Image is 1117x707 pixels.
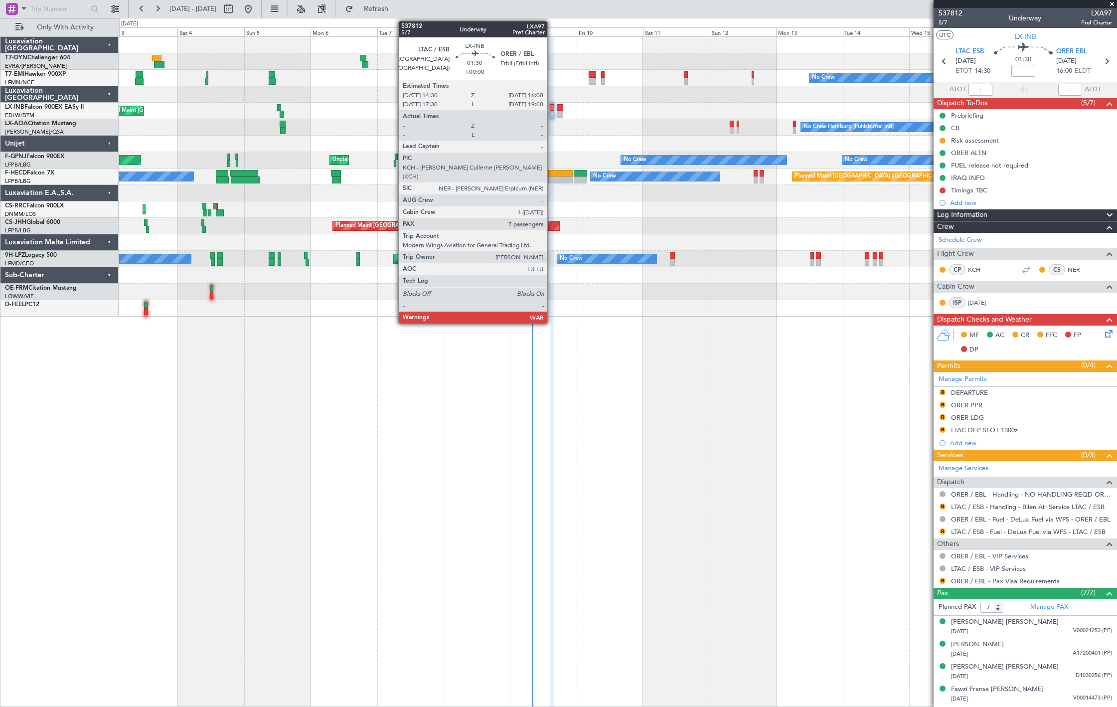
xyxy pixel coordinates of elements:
[951,577,1060,585] a: ORER / EBL - Pax Visa Requirements
[710,27,776,36] div: Sun 12
[1046,331,1057,341] span: FFC
[244,27,311,36] div: Sun 5
[951,695,968,703] span: [DATE]
[951,413,984,422] div: ORER LDG
[5,302,25,308] span: D-FEEL
[5,219,26,225] span: CS-JHH
[121,20,138,28] div: [DATE]
[377,27,444,36] div: Tue 7
[1056,56,1077,66] span: [DATE]
[5,112,34,119] a: EDLW/DTM
[424,153,588,168] div: Unplanned Maint [GEOGRAPHIC_DATA] ([GEOGRAPHIC_DATA])
[937,450,963,461] span: Services
[1081,360,1096,370] span: (0/4)
[951,650,968,658] span: [DATE]
[940,427,946,433] button: R
[5,210,36,218] a: DNMM/LOS
[5,128,64,136] a: [PERSON_NAME]/QSA
[1009,13,1042,24] div: Underway
[5,154,26,160] span: F-GPNJ
[1073,649,1112,658] span: A17200401 (PP)
[951,388,988,397] div: DEPARTURE
[951,617,1059,627] div: [PERSON_NAME] [PERSON_NAME]
[937,360,960,372] span: Permits
[951,503,1105,511] a: LTAC / ESB - Handling - Bilen Air Service LTAC / ESB
[560,251,583,266] div: No Crew
[1076,672,1112,680] span: D1030256 (PP)
[939,235,982,245] a: Schedule Crew
[937,314,1032,326] span: Dispatch Checks and Weather
[951,186,987,194] div: Timings TBC
[335,218,492,233] div: Planned Maint [GEOGRAPHIC_DATA] ([GEOGRAPHIC_DATA])
[5,62,67,70] a: EVRA/[PERSON_NAME]
[577,27,643,36] div: Fri 10
[311,27,377,36] div: Mon 6
[950,198,1112,207] div: Add new
[26,24,105,31] span: Only With Activity
[510,27,576,36] div: Thu 9
[5,203,26,209] span: CS-RRC
[951,174,985,182] div: IRAQ INFO
[5,121,76,127] a: LX-AOACitation Mustang
[937,538,959,550] span: Others
[111,27,177,36] div: Fri 3
[795,169,952,184] div: Planned Maint [GEOGRAPHIC_DATA] ([GEOGRAPHIC_DATA])
[951,490,1112,499] a: ORER / EBL - Handling - NO HANDLING REQD ORER/EBL
[1056,47,1087,57] span: ORER EBL
[940,414,946,420] button: R
[5,55,27,61] span: T7-DYN
[5,154,64,160] a: F-GPNJFalcon 900EX
[937,588,948,599] span: Pax
[937,221,954,233] span: Crew
[5,71,66,77] a: T7-EMIHawker 900XP
[956,66,972,76] span: ETOT
[444,27,510,36] div: Wed 8
[950,439,1112,447] div: Add new
[968,298,990,307] a: [DATE]
[1081,8,1112,18] span: LXA97
[5,104,84,110] a: LX-INBFalcon 900EX EASy II
[940,504,946,510] button: R
[5,55,70,61] a: T7-DYNChallenger 604
[995,331,1004,341] span: AC
[951,111,983,120] div: Prebriefing
[936,30,954,39] button: UTC
[951,528,1106,536] a: LTAC / ESB - Fuel - DeLux Fuel via WFS - LTAC / ESB
[956,56,976,66] span: [DATE]
[949,264,965,275] div: CP
[5,260,34,267] a: LFMD/CEQ
[169,4,216,13] span: [DATE] - [DATE]
[5,252,57,258] a: 9H-LPZLegacy 500
[1049,264,1065,275] div: CS
[332,153,496,168] div: Unplanned Maint [GEOGRAPHIC_DATA] ([GEOGRAPHIC_DATA])
[5,121,28,127] span: LX-AOA
[1074,331,1081,341] span: FP
[1030,602,1068,612] a: Manage PAX
[951,662,1059,672] div: [PERSON_NAME] [PERSON_NAME]
[5,285,28,291] span: OE-FRM
[951,673,968,680] span: [DATE]
[937,281,974,293] span: Cabin Crew
[951,640,1004,650] div: [PERSON_NAME]
[1015,55,1031,65] span: 01:30
[1081,587,1096,598] span: (7/7)
[939,602,976,612] label: Planned PAX
[951,685,1044,695] div: Fawzi Fransa [PERSON_NAME]
[5,203,64,209] a: CS-RRCFalcon 900LX
[937,209,987,221] span: Leg Information
[803,120,894,135] div: No Crew Hamburg (Fuhlsbuttel Intl)
[5,161,31,169] a: LFPB/LBG
[643,27,709,36] div: Sat 11
[5,170,54,176] a: F-HECDFalcon 7X
[1085,85,1101,95] span: ALDT
[776,27,842,36] div: Mon 13
[5,285,77,291] a: OE-FRMCitation Mustang
[956,47,984,57] span: LTAC ESB
[845,153,868,168] div: No Crew
[1073,694,1112,703] span: V00014473 (PP)
[5,177,31,185] a: LFPB/LBG
[951,552,1028,560] a: ORER / EBL - VIP Services
[951,149,986,157] div: ORER ALTN
[5,293,34,300] a: LOWW/VIE
[937,248,974,260] span: Flight Crew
